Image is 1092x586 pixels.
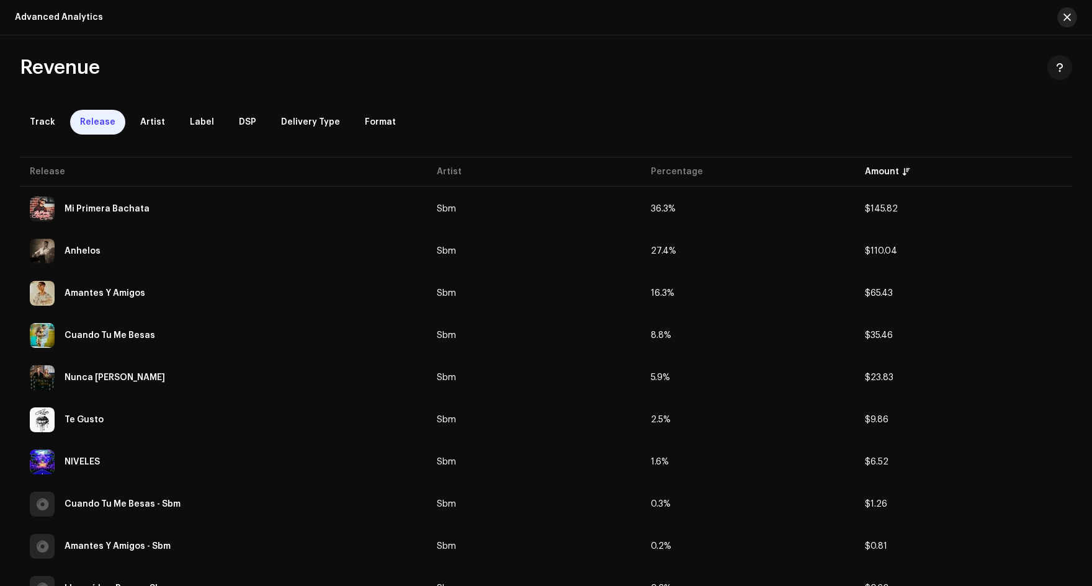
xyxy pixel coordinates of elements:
div: Sbm [437,500,456,508]
div: Sbm [437,331,456,340]
div: Sbm [437,542,456,551]
span: $145.82 [865,205,898,213]
span: 8.8% [651,331,671,340]
div: Sbm [437,205,456,213]
span: 0.2% [651,542,671,551]
span: 5.9% [651,373,670,382]
span: $9.86 [865,415,888,424]
div: Sbm [437,458,456,466]
span: $23.83 [865,373,893,382]
span: $110.04 [865,247,897,255]
span: $6.52 [865,458,888,466]
span: $0.81 [865,542,887,551]
span: 16.3% [651,289,674,298]
span: 1.6% [651,458,669,466]
div: Sbm [437,373,456,382]
span: Delivery Type [281,117,340,127]
span: 2.5% [651,415,671,424]
div: Sbm [437,415,456,424]
span: $1.26 [865,500,887,508]
div: Sbm [437,247,456,255]
span: DSP [239,117,256,127]
span: 36.3% [651,205,676,213]
span: Label [190,117,214,127]
span: 0.3% [651,500,671,508]
div: Sbm [437,289,456,298]
span: Format [365,117,396,127]
span: 27.4% [651,247,676,255]
span: $35.46 [865,331,893,340]
span: $65.43 [865,289,893,298]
